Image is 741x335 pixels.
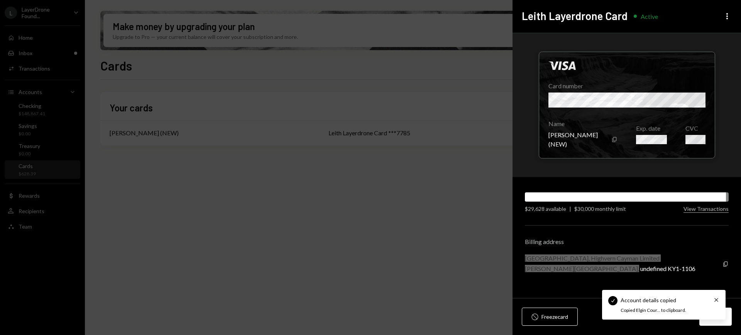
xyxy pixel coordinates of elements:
button: View Transactions [683,205,729,213]
button: Freezecard [522,308,578,326]
div: Freeze card [541,313,568,321]
div: $29,628 available [525,205,566,213]
div: $30,000 monthly limit [574,205,626,213]
div: | [569,205,571,213]
div: Active [641,13,658,20]
div: Billing address [525,238,729,245]
div: [PERSON_NAME][GEOGRAPHIC_DATA], undefined KY1-1106 [525,265,695,272]
div: Account details copied [621,296,676,304]
h2: Leith Layerdrone Card [522,8,628,24]
div: Copied Elgin Cour... to clipboard. [621,307,702,314]
div: Click to hide [539,52,715,158]
div: [GEOGRAPHIC_DATA], Highvern Cayman Limited [525,254,695,262]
